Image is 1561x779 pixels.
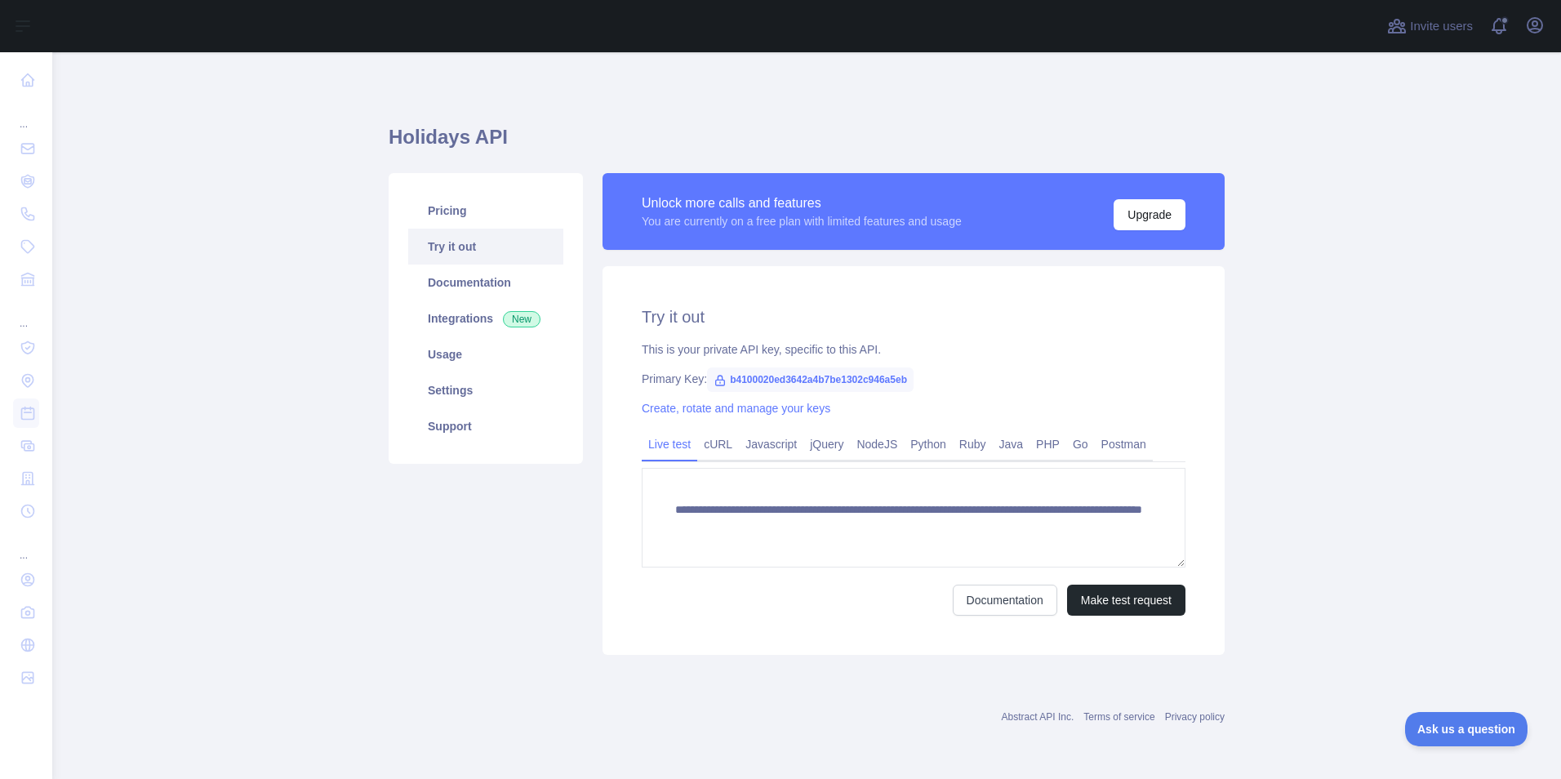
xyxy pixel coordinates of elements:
a: Terms of service [1083,711,1154,723]
a: Javascript [739,431,803,457]
a: Postman [1095,431,1153,457]
div: You are currently on a free plan with limited features and usage [642,213,962,229]
a: Documentation [953,585,1057,616]
a: cURL [697,431,739,457]
a: Integrations New [408,300,563,336]
a: Support [408,408,563,444]
a: Abstract API Inc. [1002,711,1074,723]
div: ... [13,98,39,131]
span: Invite users [1410,17,1473,36]
a: Try it out [408,229,563,265]
div: Primary Key: [642,371,1185,387]
h1: Holidays API [389,124,1225,163]
a: Privacy policy [1165,711,1225,723]
span: New [503,311,540,327]
button: Upgrade [1114,199,1185,230]
a: Usage [408,336,563,372]
a: Settings [408,372,563,408]
button: Make test request [1067,585,1185,616]
div: ... [13,297,39,330]
div: Unlock more calls and features [642,194,962,213]
a: Create, rotate and manage your keys [642,402,830,415]
span: b4100020ed3642a4b7be1302c946a5eb [707,367,914,392]
a: NodeJS [850,431,904,457]
button: Invite users [1384,13,1476,39]
h2: Try it out [642,305,1185,328]
a: jQuery [803,431,850,457]
a: Java [993,431,1030,457]
div: This is your private API key, specific to this API. [642,341,1185,358]
div: ... [13,529,39,562]
a: Live test [642,431,697,457]
a: PHP [1030,431,1066,457]
a: Python [904,431,953,457]
a: Go [1066,431,1095,457]
a: Ruby [953,431,993,457]
a: Pricing [408,193,563,229]
iframe: Toggle Customer Support [1405,712,1528,746]
a: Documentation [408,265,563,300]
